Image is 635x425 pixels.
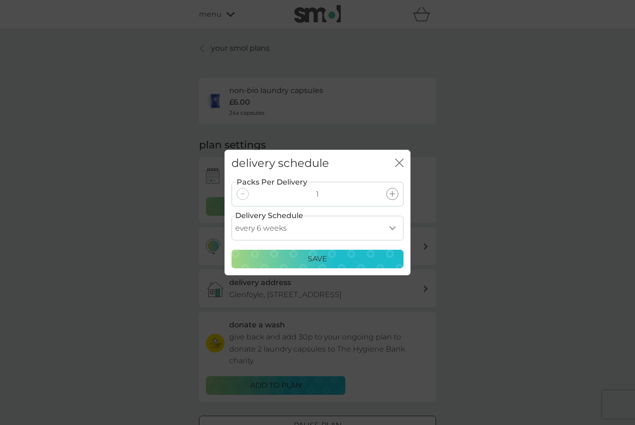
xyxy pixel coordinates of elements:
[308,253,327,265] p: Save
[232,157,329,170] h2: delivery schedule
[395,159,403,168] button: close
[232,250,403,268] button: Save
[236,176,308,188] label: Packs Per Delivery
[316,188,319,200] p: 1
[235,210,303,222] label: Delivery Schedule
